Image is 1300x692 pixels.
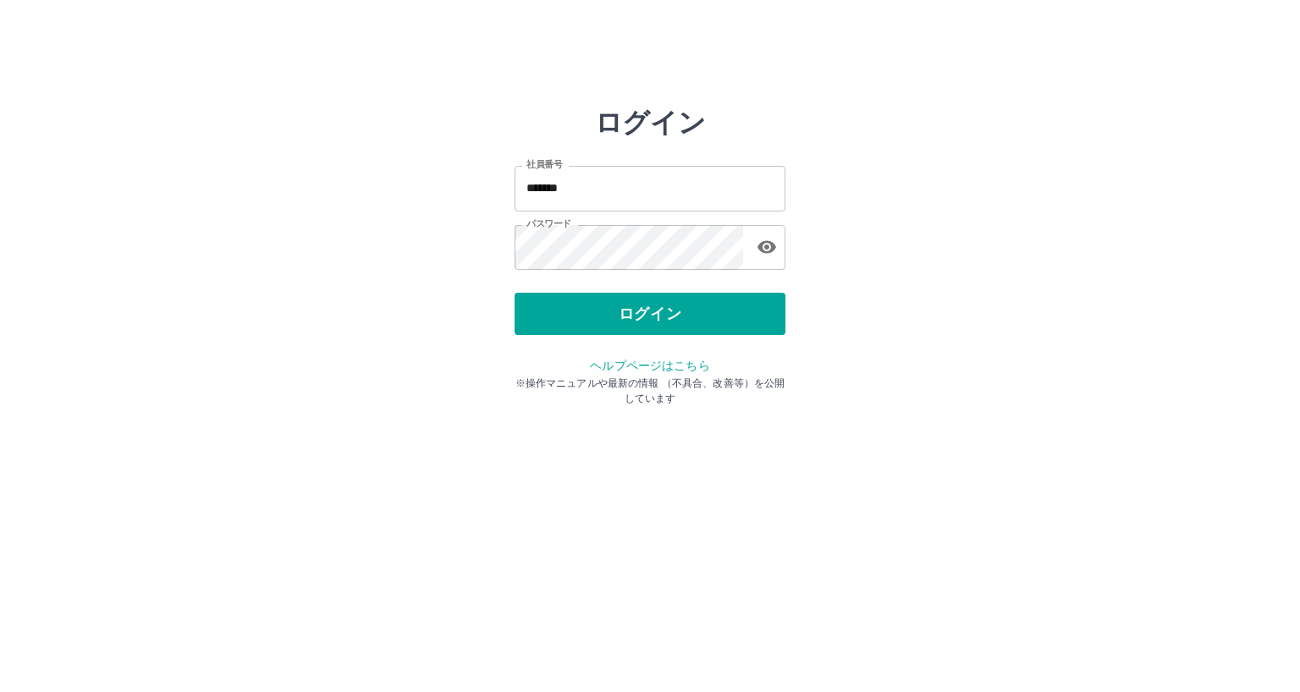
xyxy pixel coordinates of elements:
[515,376,785,406] p: ※操作マニュアルや最新の情報 （不具合、改善等）を公開しています
[590,359,709,372] a: ヘルプページはこちら
[515,293,785,335] button: ログイン
[595,107,706,139] h2: ログイン
[526,217,571,230] label: パスワード
[526,158,562,171] label: 社員番号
